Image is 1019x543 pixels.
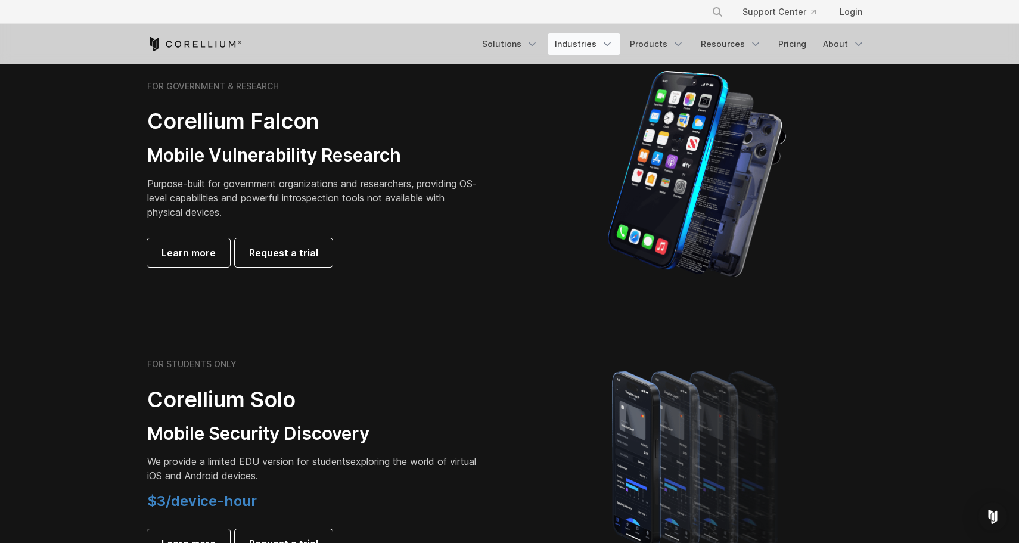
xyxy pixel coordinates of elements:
h6: FOR STUDENTS ONLY [147,359,237,370]
a: Industries [548,33,620,55]
a: Request a trial [235,238,333,267]
div: Navigation Menu [697,1,872,23]
a: About [816,33,872,55]
a: Learn more [147,238,230,267]
p: Purpose-built for government organizations and researchers, providing OS-level capabilities and p... [147,176,481,219]
span: Learn more [161,246,216,260]
div: Open Intercom Messenger [978,502,1007,531]
img: iPhone model separated into the mechanics used to build the physical device. [607,70,787,278]
a: Login [830,1,872,23]
span: $3/device-hour [147,492,257,510]
div: Navigation Menu [475,33,872,55]
a: Solutions [475,33,545,55]
a: Corellium Home [147,37,242,51]
h2: Corellium Falcon [147,108,481,135]
h3: Mobile Vulnerability Research [147,144,481,167]
a: Resources [694,33,769,55]
span: We provide a limited EDU version for students [147,455,350,467]
a: Pricing [771,33,813,55]
h2: Corellium Solo [147,386,481,413]
a: Support Center [733,1,825,23]
p: exploring the world of virtual iOS and Android devices. [147,454,481,483]
a: Products [623,33,691,55]
h3: Mobile Security Discovery [147,423,481,445]
span: Request a trial [249,246,318,260]
h6: FOR GOVERNMENT & RESEARCH [147,81,279,92]
button: Search [707,1,728,23]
